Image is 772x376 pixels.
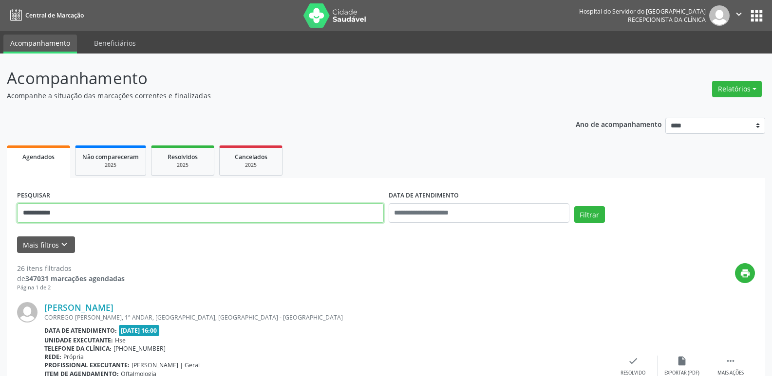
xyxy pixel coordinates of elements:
[22,153,55,161] span: Agendados
[628,356,639,366] i: check
[3,35,77,54] a: Acompanhamento
[576,118,662,130] p: Ano de acompanhamento
[579,7,706,16] div: Hospital do Servidor do [GEOGRAPHIC_DATA]
[132,361,200,369] span: [PERSON_NAME] | Geral
[44,344,112,353] b: Telefone da clínica:
[158,161,207,169] div: 2025
[574,206,605,223] button: Filtrar
[44,302,113,313] a: [PERSON_NAME]
[725,356,736,366] i: 
[17,302,38,322] img: img
[735,263,755,283] button: print
[87,35,143,52] a: Beneficiários
[389,188,459,203] label: DATA DE ATENDIMENTO
[677,356,687,366] i: insert_drive_file
[730,5,748,26] button: 
[17,188,50,203] label: PESQUISAR
[44,313,609,322] div: CORREGO [PERSON_NAME], 1º ANDAR, [GEOGRAPHIC_DATA], [GEOGRAPHIC_DATA] - [GEOGRAPHIC_DATA]
[113,344,166,353] span: [PHONE_NUMBER]
[17,284,125,292] div: Página 1 de 2
[82,161,139,169] div: 2025
[44,361,130,369] b: Profissional executante:
[44,353,61,361] b: Rede:
[17,263,125,273] div: 26 itens filtrados
[44,326,117,335] b: Data de atendimento:
[712,81,762,97] button: Relatórios
[226,161,275,169] div: 2025
[25,11,84,19] span: Central de Marcação
[7,7,84,23] a: Central de Marcação
[82,153,139,161] span: Não compareceram
[115,336,126,344] span: Hse
[44,336,113,344] b: Unidade executante:
[628,16,706,24] span: Recepcionista da clínica
[25,274,125,283] strong: 347031 marcações agendadas
[740,268,751,279] i: print
[748,7,765,24] button: apps
[7,66,538,90] p: Acompanhamento
[59,239,70,250] i: keyboard_arrow_down
[734,9,744,19] i: 
[235,153,267,161] span: Cancelados
[119,325,160,336] span: [DATE] 16:00
[17,236,75,253] button: Mais filtroskeyboard_arrow_down
[63,353,84,361] span: Própria
[709,5,730,26] img: img
[7,90,538,101] p: Acompanhe a situação das marcações correntes e finalizadas
[168,153,198,161] span: Resolvidos
[17,273,125,284] div: de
